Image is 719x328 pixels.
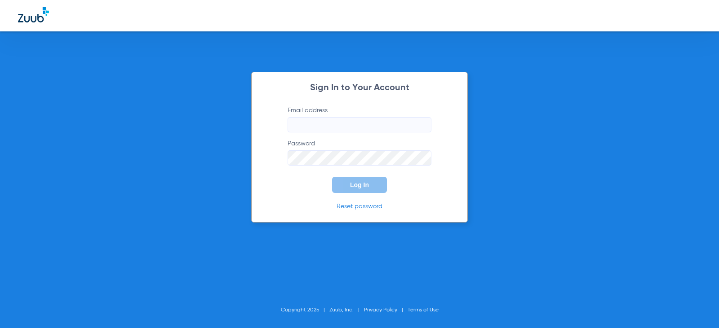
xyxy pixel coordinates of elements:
[288,106,431,132] label: Email address
[288,150,431,166] input: Password
[350,181,369,188] span: Log In
[337,203,382,210] a: Reset password
[281,306,329,315] li: Copyright 2025
[288,139,431,166] label: Password
[332,177,387,193] button: Log In
[18,7,49,22] img: Zuub Logo
[364,307,397,313] a: Privacy Policy
[274,83,445,92] h2: Sign In to Your Account
[329,306,364,315] li: Zuub, Inc.
[408,307,439,313] a: Terms of Use
[288,117,431,132] input: Email address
